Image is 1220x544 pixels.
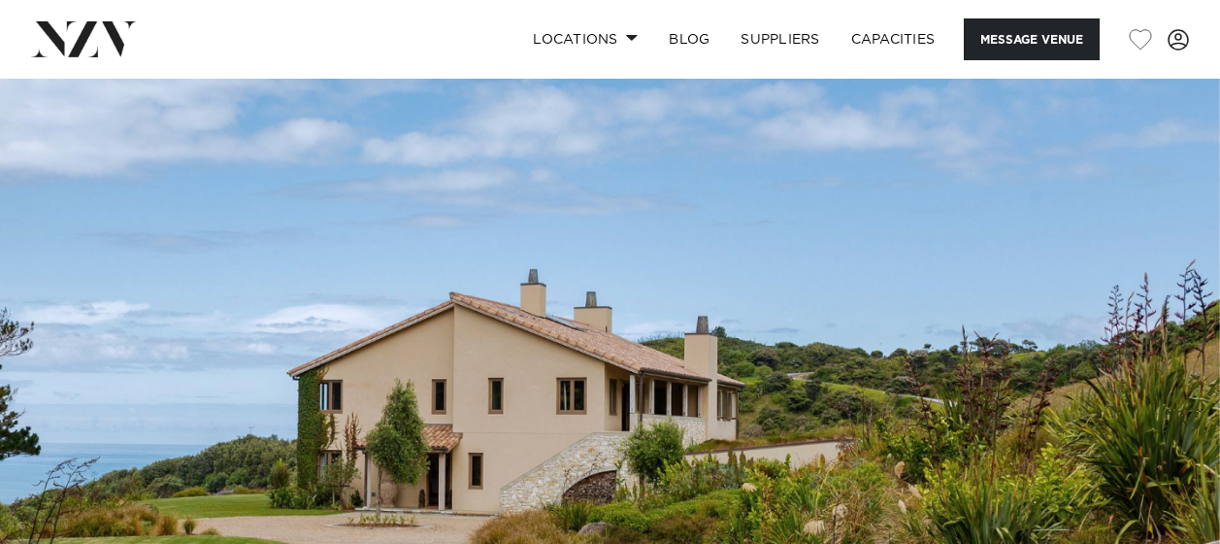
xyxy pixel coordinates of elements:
[517,18,653,60] a: Locations
[836,18,951,60] a: Capacities
[725,18,835,60] a: SUPPLIERS
[31,21,137,56] img: nzv-logo.png
[964,18,1100,60] button: Message Venue
[653,18,725,60] a: BLOG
